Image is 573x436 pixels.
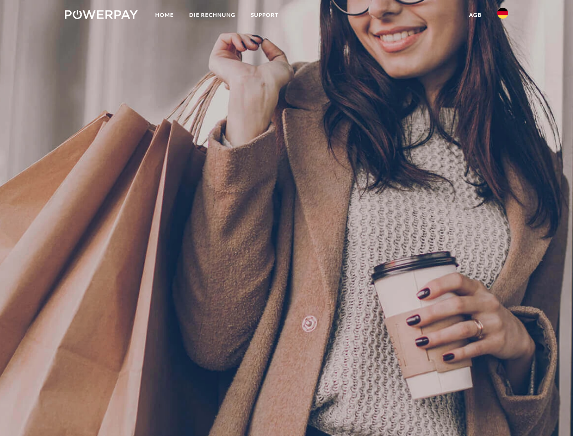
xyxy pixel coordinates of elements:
[147,7,181,23] a: Home
[65,10,138,19] img: logo-powerpay-white.svg
[497,8,508,19] img: de
[461,7,490,23] a: agb
[243,7,286,23] a: SUPPORT
[181,7,243,23] a: DIE RECHNUNG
